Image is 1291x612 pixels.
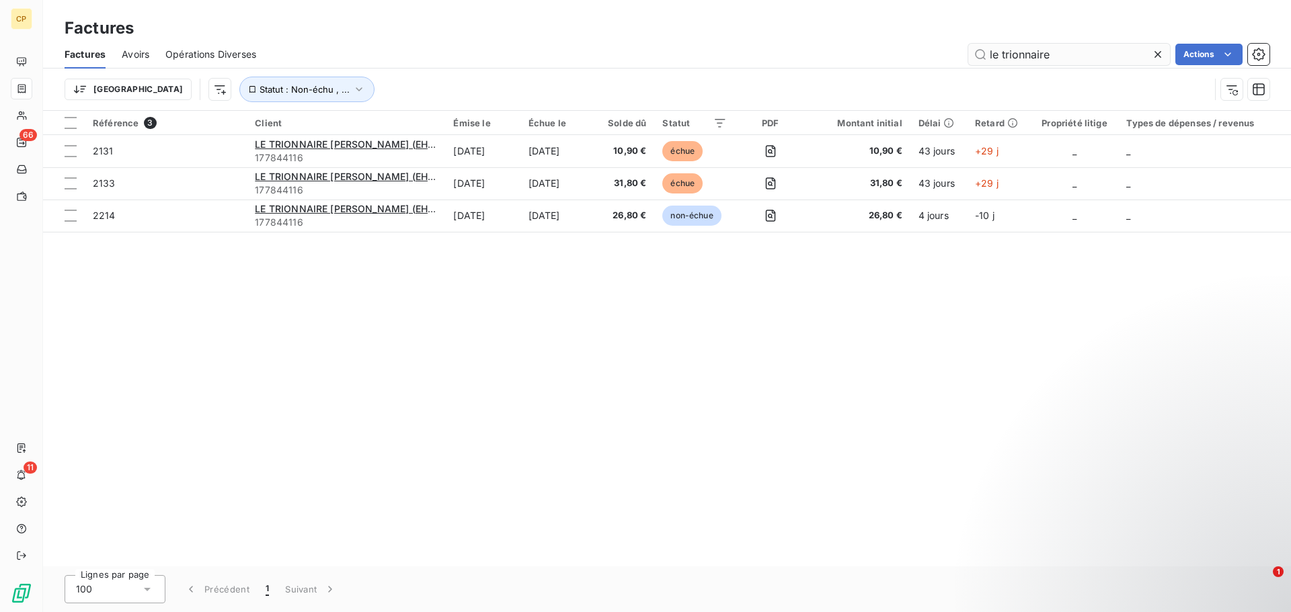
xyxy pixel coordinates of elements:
[445,167,520,200] td: [DATE]
[814,144,902,158] span: 10,90 €
[975,177,999,189] span: +29 j
[65,79,192,100] button: [GEOGRAPHIC_DATA]
[520,135,596,167] td: [DATE]
[266,582,269,596] span: 1
[1126,210,1130,221] span: _
[975,145,999,157] span: +29 j
[144,117,156,129] span: 3
[520,200,596,232] td: [DATE]
[255,203,531,214] span: LE TRIONNAIRE [PERSON_NAME] (EHPAD [PERSON_NAME])
[65,16,134,40] h3: Factures
[814,177,902,190] span: 31,80 €
[910,167,967,200] td: 43 jours
[93,177,116,189] span: 2133
[11,8,32,30] div: CP
[975,210,994,221] span: -10 j
[529,118,588,128] div: Échue le
[1175,44,1243,65] button: Actions
[277,575,345,603] button: Suivant
[255,138,531,150] span: LE TRIONNAIRE [PERSON_NAME] (EHPAD [PERSON_NAME])
[24,462,37,474] span: 11
[1072,177,1077,189] span: _
[122,48,149,61] span: Avoirs
[19,129,37,141] span: 66
[975,118,1023,128] div: Retard
[255,183,437,197] span: 177844116
[662,118,727,128] div: Statut
[445,200,520,232] td: [DATE]
[445,135,520,167] td: [DATE]
[260,84,350,95] span: Statut : Non-échu , ...
[662,173,703,193] span: échue
[1022,482,1291,576] iframe: Intercom notifications message
[968,44,1170,65] input: Rechercher
[453,118,512,128] div: Émise le
[165,48,256,61] span: Opérations Diverses
[814,118,902,128] div: Montant initial
[1126,118,1283,128] div: Types de dépenses / revenus
[910,200,967,232] td: 4 jours
[1126,145,1130,157] span: _
[814,209,902,222] span: 26,80 €
[1126,177,1130,189] span: _
[255,118,437,128] div: Client
[65,48,106,61] span: Factures
[11,582,32,604] img: Logo LeanPay
[604,209,646,222] span: 26,80 €
[255,171,531,182] span: LE TRIONNAIRE [PERSON_NAME] (EHPAD [PERSON_NAME])
[1273,566,1284,577] span: 1
[239,77,375,102] button: Statut : Non-échu , ...
[604,177,646,190] span: 31,80 €
[1245,566,1278,599] iframe: Intercom live chat
[1072,210,1077,221] span: _
[255,216,437,229] span: 177844116
[604,118,646,128] div: Solde dû
[1039,118,1111,128] div: Propriété litige
[662,141,703,161] span: échue
[93,145,114,157] span: 2131
[743,118,797,128] div: PDF
[93,118,139,128] span: Référence
[604,144,646,158] span: 10,90 €
[910,135,967,167] td: 43 jours
[255,151,437,165] span: 177844116
[76,582,92,596] span: 100
[662,206,721,226] span: non-échue
[176,575,258,603] button: Précédent
[1072,145,1077,157] span: _
[918,118,959,128] div: Délai
[520,167,596,200] td: [DATE]
[258,575,277,603] button: 1
[93,210,116,221] span: 2214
